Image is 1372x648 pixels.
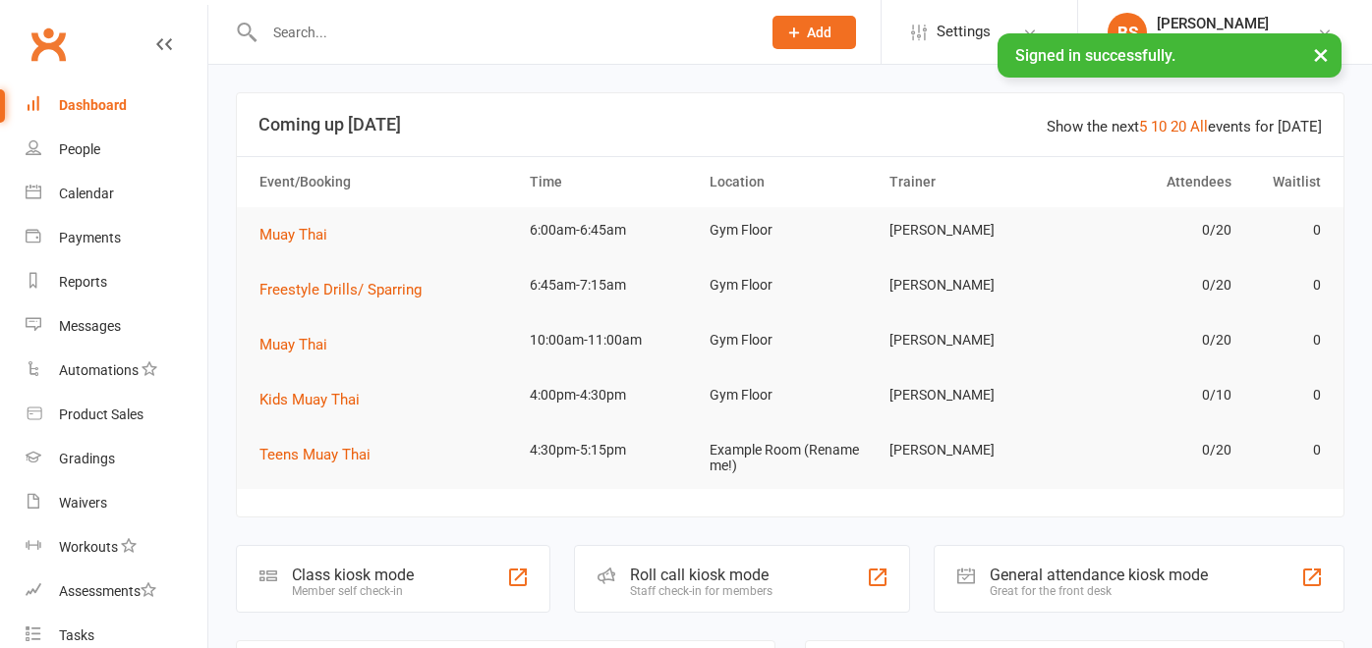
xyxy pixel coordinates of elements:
[26,393,207,437] a: Product Sales
[521,157,701,207] th: Time
[521,262,701,308] td: 6:45am-7:15am
[24,20,73,69] a: Clubworx
[701,262,881,308] td: Gym Floor
[259,281,422,298] span: Freestyle Drills/ Sparring
[26,172,207,216] a: Calendar
[59,318,121,334] div: Messages
[26,83,207,128] a: Dashboard
[59,141,100,157] div: People
[1240,317,1331,363] td: 0
[1060,207,1240,253] td: 0/20
[251,157,521,207] th: Event/Booking
[937,10,991,54] span: Settings
[881,317,1060,363] td: [PERSON_NAME]
[259,388,373,411] button: Kids Muay Thai
[259,446,371,463] span: Teens Muay Thai
[292,566,414,584] div: Class kiosk mode
[521,207,701,253] td: 6:00am-6:45am
[59,230,121,245] div: Payments
[521,427,701,473] td: 4:30pm-5:15pm
[1108,13,1147,52] div: BS
[521,317,701,363] td: 10:00am-11:00am
[1240,262,1331,308] td: 0
[26,349,207,393] a: Automations
[990,584,1208,598] div: Great for the front desk
[1240,427,1331,473] td: 0
[701,427,881,489] td: Example Room (Rename me!)
[701,372,881,418] td: Gym Floor
[26,481,207,525] a: Waivers
[258,19,747,46] input: Search...
[521,372,701,418] td: 4:00pm-4:30pm
[701,157,881,207] th: Location
[259,223,341,246] button: Muay Thai
[1015,46,1175,65] span: Signed in successfully.
[881,207,1060,253] td: [PERSON_NAME]
[259,226,327,243] span: Muay Thai
[701,317,881,363] td: Gym Floor
[26,260,207,304] a: Reports
[1171,118,1186,135] a: 20
[59,451,115,466] div: Gradings
[990,566,1208,584] div: General attendance kiosk mode
[1060,372,1240,418] td: 0/10
[59,186,114,201] div: Calendar
[59,627,94,643] div: Tasks
[259,336,327,353] span: Muay Thai
[881,372,1060,418] td: [PERSON_NAME]
[59,362,139,378] div: Automations
[881,262,1060,308] td: [PERSON_NAME]
[772,16,856,49] button: Add
[807,25,831,40] span: Add
[59,495,107,511] div: Waivers
[1240,207,1331,253] td: 0
[259,443,384,466] button: Teens Muay Thai
[259,278,435,301] button: Freestyle Drills/ Sparring
[26,525,207,569] a: Workouts
[1303,33,1339,76] button: ×
[259,333,341,356] button: Muay Thai
[1060,317,1240,363] td: 0/20
[1139,118,1147,135] a: 5
[1060,262,1240,308] td: 0/20
[59,583,156,599] div: Assessments
[292,584,414,598] div: Member self check-in
[701,207,881,253] td: Gym Floor
[1060,157,1240,207] th: Attendees
[26,437,207,481] a: Gradings
[59,274,107,290] div: Reports
[259,391,360,408] span: Kids Muay Thai
[258,115,1322,135] h3: Coming up [DATE]
[1151,118,1167,135] a: 10
[26,569,207,614] a: Assessments
[1157,15,1303,32] div: [PERSON_NAME]
[630,566,772,584] div: Roll call kiosk mode
[59,406,143,422] div: Product Sales
[881,427,1060,473] td: [PERSON_NAME]
[1190,118,1208,135] a: All
[26,216,207,260] a: Payments
[26,304,207,349] a: Messages
[630,584,772,598] div: Staff check-in for members
[1157,32,1303,50] div: DM Muay Thai & Fitness
[59,539,118,555] div: Workouts
[1060,427,1240,473] td: 0/20
[1240,372,1331,418] td: 0
[26,128,207,172] a: People
[59,97,127,113] div: Dashboard
[881,157,1060,207] th: Trainer
[1240,157,1331,207] th: Waitlist
[1047,115,1322,138] div: Show the next events for [DATE]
